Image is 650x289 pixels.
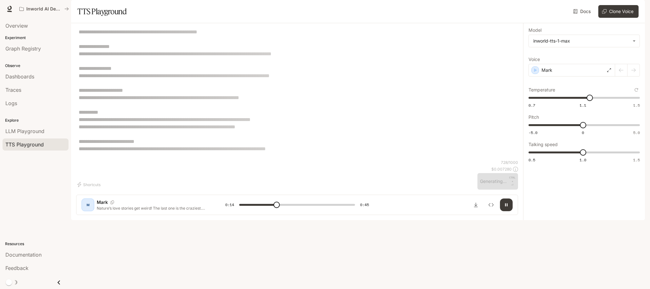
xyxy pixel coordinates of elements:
p: Pitch [529,115,539,119]
p: Mark [97,199,108,205]
p: Voice [529,57,540,62]
span: 1.0 [580,157,586,163]
div: inworld-tts-1-max [529,35,640,47]
span: 0.7 [529,103,535,108]
p: Model [529,28,542,32]
button: Inspect [485,198,497,211]
p: Nature’s love stories get weird! The last one is the craziest. Emperor Penguin. Through brutal An... [97,205,210,211]
h1: TTS Playground [77,5,127,18]
button: Reset to default [633,86,640,93]
button: Shortcuts [76,179,103,190]
p: Talking speed [529,142,558,147]
button: Clone Voice [598,5,639,18]
div: inworld-tts-1-max [533,38,629,44]
span: 0 [582,130,584,135]
span: 5.0 [633,130,640,135]
button: All workspaces [16,3,72,15]
p: $ 0.007280 [491,166,512,172]
span: -5.0 [529,130,537,135]
span: 0:45 [360,202,369,208]
button: Download audio [469,198,482,211]
p: 728 / 1000 [501,160,518,165]
p: Inworld AI Demos [26,6,62,12]
span: 0.5 [529,157,535,163]
div: M [83,200,93,210]
a: Docs [572,5,593,18]
span: 1.5 [633,157,640,163]
span: 1.1 [580,103,586,108]
button: Copy Voice ID [108,200,117,204]
span: 0:14 [225,202,234,208]
span: 1.5 [633,103,640,108]
p: Temperature [529,88,555,92]
p: Mark [542,67,552,73]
